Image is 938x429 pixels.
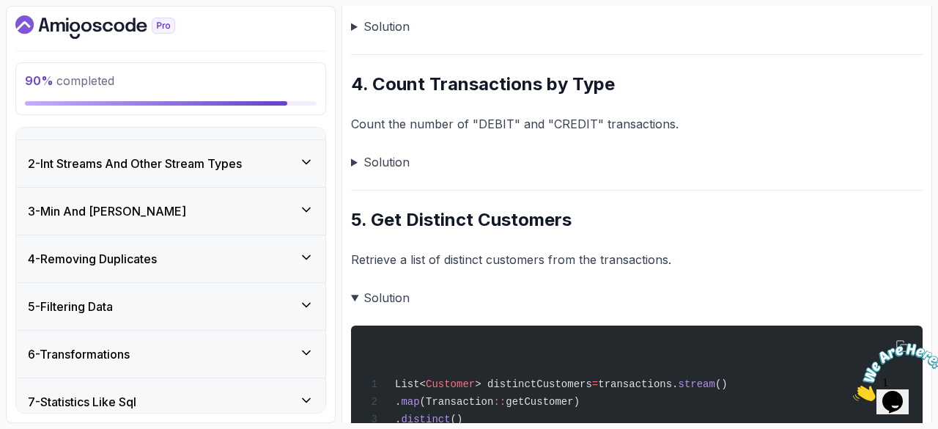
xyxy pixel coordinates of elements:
[6,6,97,64] img: Chat attention grabber
[351,287,923,308] summary: Solution
[351,249,923,270] p: Retrieve a list of distinct customers from the transactions.
[351,152,923,172] summary: Solution
[28,393,136,411] h3: 7 - Statistics Like Sql
[25,73,114,88] span: completed
[28,155,242,172] h3: 2 - Int Streams And Other Stream Types
[28,250,157,268] h3: 4 - Removing Duplicates
[6,6,12,18] span: 1
[351,16,923,37] summary: Solution
[351,208,923,232] h2: 5. Get Distinct Customers
[28,345,130,363] h3: 6 - Transformations
[16,378,325,425] button: 7-Statistics Like Sql
[493,396,506,408] span: ::
[592,378,598,390] span: =
[451,414,463,425] span: ()
[28,298,113,315] h3: 5 - Filtering Data
[351,114,923,134] p: Count the number of "DEBIT" and "CREDIT" transactions.
[16,140,325,187] button: 2-Int Streams And Other Stream Types
[25,73,53,88] span: 90 %
[15,15,209,39] a: Dashboard
[28,202,186,220] h3: 3 - Min And [PERSON_NAME]
[16,331,325,378] button: 6-Transformations
[426,378,475,390] span: Customer
[715,378,728,390] span: ()
[401,414,450,425] span: distinct
[598,378,678,390] span: transactions.
[351,73,923,96] h2: 4. Count Transactions by Type
[395,378,426,390] span: List<
[678,378,714,390] span: stream
[395,396,401,408] span: .
[16,235,325,282] button: 4-Removing Duplicates
[847,337,938,407] iframe: chat widget
[475,378,592,390] span: > distinctCustomers
[401,396,419,408] span: map
[420,396,494,408] span: (Transaction
[16,283,325,330] button: 5-Filtering Data
[506,396,580,408] span: getCustomer)
[395,414,401,425] span: .
[16,188,325,235] button: 3-Min And [PERSON_NAME]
